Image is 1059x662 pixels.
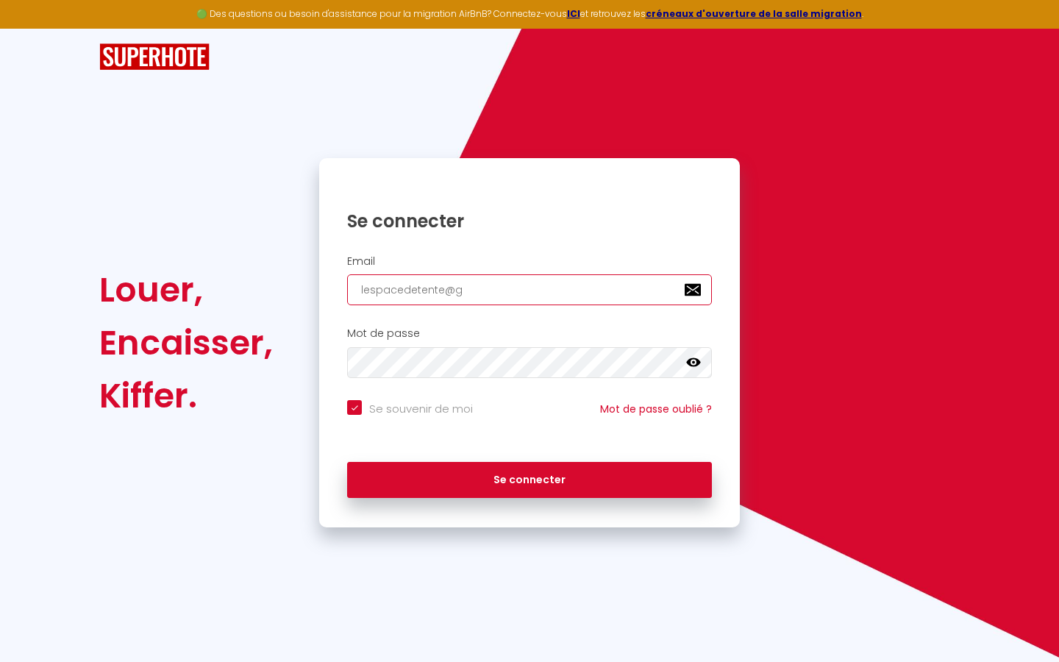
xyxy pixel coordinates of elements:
[12,6,56,50] button: Ouvrir le widget de chat LiveChat
[347,462,712,499] button: Se connecter
[600,402,712,416] a: Mot de passe oublié ?
[347,255,712,268] h2: Email
[99,43,210,71] img: SuperHote logo
[347,210,712,232] h1: Se connecter
[99,369,273,422] div: Kiffer.
[99,263,273,316] div: Louer,
[567,7,580,20] a: ICI
[99,316,273,369] div: Encaisser,
[347,274,712,305] input: Ton Email
[646,7,862,20] a: créneaux d'ouverture de la salle migration
[347,327,712,340] h2: Mot de passe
